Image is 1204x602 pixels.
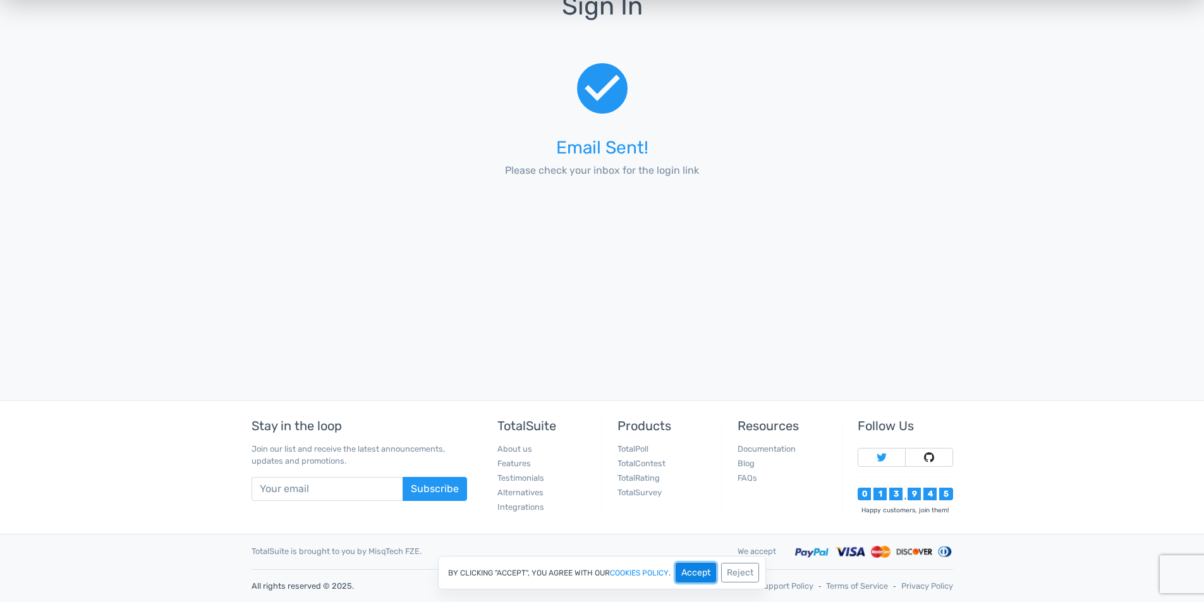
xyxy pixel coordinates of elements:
[617,459,666,468] a: TotalContest
[242,545,728,557] div: TotalSuite is brought to you by MisqTech FZE.
[252,419,467,433] h5: Stay in the loop
[252,477,403,501] input: Your email
[738,473,757,483] a: FAQs
[908,488,921,501] div: 9
[889,488,903,501] div: 3
[873,488,887,501] div: 1
[497,473,544,483] a: Testimonials
[572,56,633,123] span: check_circle
[617,473,660,483] a: TotalRating
[858,505,952,515] div: Happy customers, join them!
[738,444,796,454] a: Documentation
[497,459,531,468] a: Features
[923,488,937,501] div: 4
[738,419,832,433] h5: Resources
[497,419,592,433] h5: TotalSuite
[728,545,786,557] div: We accept
[252,443,467,467] p: Join our list and receive the latest announcements, updates and promotions.
[497,488,544,497] a: Alternatives
[479,138,725,158] h3: Email Sent!
[617,488,662,497] a: TotalSurvey
[795,545,953,559] img: Accepted payment methods
[738,459,755,468] a: Blog
[676,563,716,582] button: Accept
[497,502,544,512] a: Integrations
[617,419,712,433] h5: Products
[939,488,952,501] div: 5
[877,452,887,462] img: Follow TotalSuite on Twitter
[497,444,532,454] a: About us
[617,444,648,454] a: TotalPoll
[721,563,759,582] button: Reject
[438,556,766,589] div: By clicking "Accept", you agree with our .
[858,419,952,433] h5: Follow Us
[403,477,467,501] button: Subscribe
[610,569,669,577] a: cookies policy
[479,163,725,178] p: Please check your inbox for the login link
[924,452,934,462] img: Follow TotalSuite on Github
[858,488,871,501] div: 0
[903,493,908,501] div: ,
